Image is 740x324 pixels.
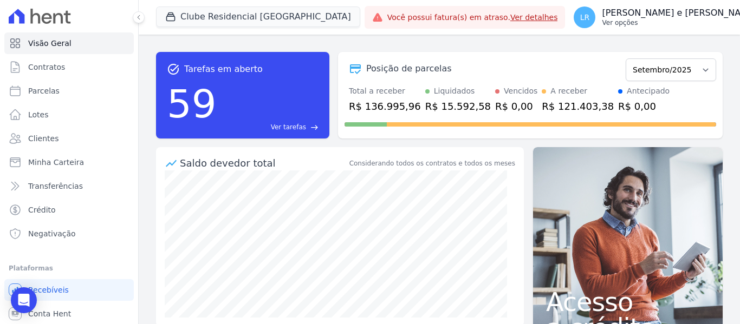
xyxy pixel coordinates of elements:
[580,14,590,21] span: LR
[221,122,319,132] a: Ver tarefas east
[4,104,134,125] a: Lotes
[349,85,421,97] div: Total a receber
[271,122,306,132] span: Ver tarefas
[349,158,515,168] div: Considerando todos os contratos e todos os meses
[28,38,72,49] span: Visão Geral
[4,80,134,102] a: Parcelas
[9,262,129,275] div: Plataformas
[4,32,134,54] a: Visão Geral
[28,157,84,168] span: Minha Carteira
[11,287,37,313] div: Open Intercom Messenger
[4,199,134,221] a: Crédito
[542,99,614,114] div: R$ 121.403,38
[4,175,134,197] a: Transferências
[504,85,537,97] div: Vencidos
[546,289,710,315] span: Acesso
[310,123,319,131] span: east
[167,63,180,76] span: task_alt
[387,12,558,23] span: Você possui fatura(s) em atraso.
[28,181,83,191] span: Transferências
[28,133,59,144] span: Clientes
[434,85,475,97] div: Liquidados
[167,76,217,132] div: 59
[180,156,347,170] div: Saldo devedor total
[349,99,421,114] div: R$ 136.995,96
[4,223,134,244] a: Negativação
[366,62,452,75] div: Posição de parcelas
[550,85,587,97] div: A receber
[425,99,491,114] div: R$ 15.592,58
[618,99,670,114] div: R$ 0,00
[28,308,71,319] span: Conta Hent
[510,13,558,22] a: Ver detalhes
[156,6,360,27] button: Clube Residencial [GEOGRAPHIC_DATA]
[4,279,134,301] a: Recebíveis
[28,62,65,72] span: Contratos
[28,85,60,96] span: Parcelas
[28,109,49,120] span: Lotes
[28,285,69,295] span: Recebíveis
[4,151,134,173] a: Minha Carteira
[4,56,134,78] a: Contratos
[4,128,134,149] a: Clientes
[28,228,76,239] span: Negativação
[184,63,263,76] span: Tarefas em aberto
[28,204,56,215] span: Crédito
[627,85,670,97] div: Antecipado
[495,99,537,114] div: R$ 0,00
